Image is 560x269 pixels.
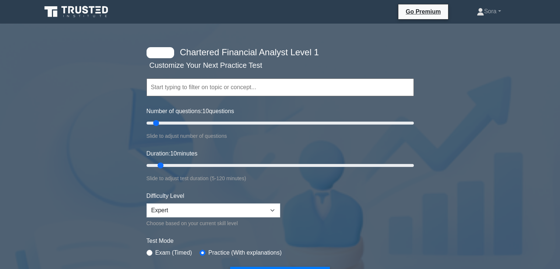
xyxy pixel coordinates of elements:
span: 10 [170,150,177,157]
label: Duration: minutes [147,149,198,158]
label: Difficulty Level [147,192,184,200]
div: Slide to adjust number of questions [147,132,414,140]
label: Test Mode [147,237,414,245]
label: Exam (Timed) [155,248,192,257]
label: Number of questions: questions [147,107,234,116]
label: Practice (With explanations) [208,248,282,257]
a: Go Premium [401,7,445,16]
input: Start typing to filter on topic or concept... [147,78,414,96]
a: Sora [459,4,519,19]
h4: Chartered Financial Analyst Level 1 [177,47,378,58]
div: Slide to adjust test duration (5-120 minutes) [147,174,414,183]
span: 10 [202,108,209,114]
div: Choose based on your current skill level [147,219,280,228]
